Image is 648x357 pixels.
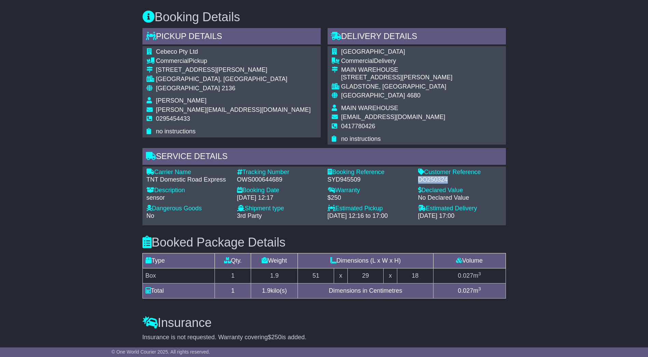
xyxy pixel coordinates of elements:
[341,66,453,74] div: MAIN WAREHOUSE
[147,205,230,212] div: Dangerous Goods
[341,74,453,81] div: [STREET_ADDRESS][PERSON_NAME]
[237,205,321,212] div: Shipment type
[147,194,230,202] div: sensor
[458,287,473,294] span: 0.027
[341,114,445,120] span: [EMAIL_ADDRESS][DOMAIN_NAME]
[142,148,506,167] div: Service Details
[215,283,251,299] td: 1
[418,205,502,212] div: Estimated Delivery
[407,92,420,99] span: 4680
[251,268,298,283] td: 1.9
[418,176,502,184] div: DO250324
[156,57,311,65] div: Pickup
[418,194,502,202] div: No Declared Value
[156,85,220,92] span: [GEOGRAPHIC_DATA]
[142,334,506,341] div: Insurance is not requested. Warranty covering is added.
[418,169,502,176] div: Customer Reference
[328,212,411,220] div: [DATE] 12:16 to 17:00
[341,92,405,99] span: [GEOGRAPHIC_DATA]
[341,57,453,65] div: Delivery
[142,236,506,249] h3: Booked Package Details
[147,169,230,176] div: Carrier Name
[156,76,311,83] div: [GEOGRAPHIC_DATA], [GEOGRAPHIC_DATA]
[341,123,375,130] span: 0417780426
[147,212,154,219] span: No
[156,97,207,104] span: [PERSON_NAME]
[156,66,311,74] div: [STREET_ADDRESS][PERSON_NAME]
[418,187,502,194] div: Declared Value
[237,194,321,202] div: [DATE] 12:17
[328,28,506,47] div: Delivery Details
[433,283,506,299] td: m
[328,187,411,194] div: Warranty
[328,205,411,212] div: Estimated Pickup
[142,283,215,299] td: Total
[341,57,374,64] span: Commercial
[328,176,411,184] div: SYD945509
[478,271,481,276] sup: 3
[237,212,262,219] span: 3rd Party
[142,316,506,330] h3: Insurance
[262,287,271,294] span: 1.9
[111,349,210,355] span: © One World Courier 2025. All rights reserved.
[328,169,411,176] div: Booking Reference
[384,268,397,283] td: x
[215,268,251,283] td: 1
[156,128,196,135] span: no instructions
[328,194,411,202] div: $250
[156,48,198,55] span: Cebeco Pty Ltd
[458,272,473,279] span: 0.027
[142,268,215,283] td: Box
[156,57,189,64] span: Commercial
[433,253,506,268] td: Volume
[341,135,381,142] span: no instructions
[147,176,230,184] div: TNT Domestic Road Express
[147,187,230,194] div: Description
[341,48,405,55] span: [GEOGRAPHIC_DATA]
[298,253,433,268] td: Dimensions (L x W x H)
[298,268,334,283] td: 51
[251,253,298,268] td: Weight
[418,212,502,220] div: [DATE] 17:00
[142,28,321,47] div: Pickup Details
[142,10,506,24] h3: Booking Details
[298,283,433,299] td: Dimensions in Centimetres
[478,286,481,291] sup: 3
[251,283,298,299] td: kilo(s)
[215,253,251,268] td: Qty.
[156,106,311,113] span: [PERSON_NAME][EMAIL_ADDRESS][DOMAIN_NAME]
[347,268,384,283] td: 29
[341,83,453,91] div: GLADSTONE, [GEOGRAPHIC_DATA]
[433,268,506,283] td: m
[237,176,321,184] div: OWS000644689
[268,334,281,341] span: $250
[397,268,433,283] td: 18
[237,169,321,176] div: Tracking Number
[334,268,347,283] td: x
[142,253,215,268] td: Type
[237,187,321,194] div: Booking Date
[222,85,235,92] span: 2136
[156,115,190,122] span: 0295454433
[341,105,398,111] span: MAIN WAREHOUSE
